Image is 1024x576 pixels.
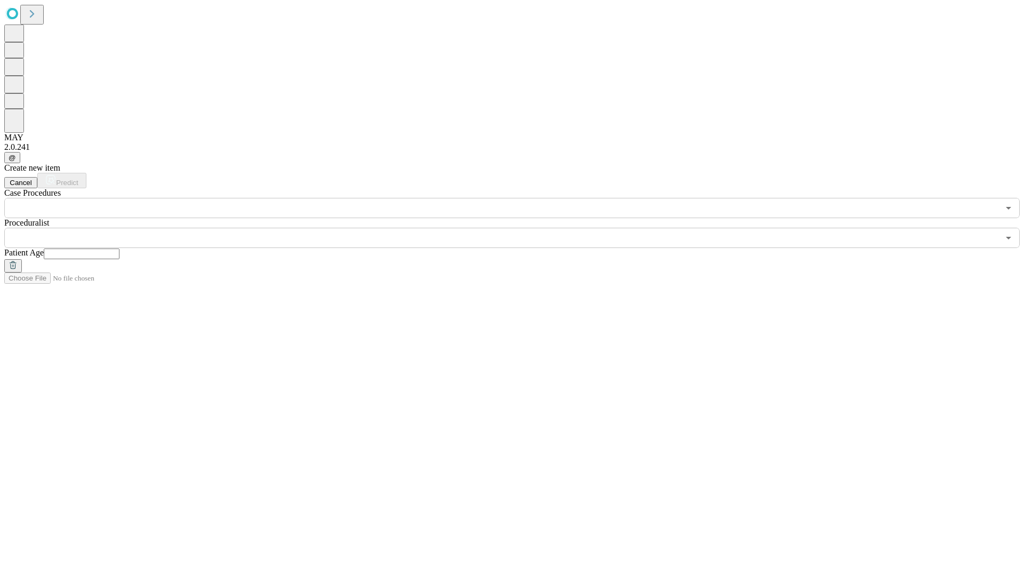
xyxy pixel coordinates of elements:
[4,177,37,188] button: Cancel
[37,173,86,188] button: Predict
[4,248,44,257] span: Patient Age
[4,188,61,197] span: Scheduled Procedure
[4,152,20,163] button: @
[4,163,60,172] span: Create new item
[1001,230,1016,245] button: Open
[4,142,1020,152] div: 2.0.241
[9,154,16,162] span: @
[4,218,49,227] span: Proceduralist
[4,133,1020,142] div: MAY
[10,179,32,187] span: Cancel
[56,179,78,187] span: Predict
[1001,201,1016,215] button: Open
